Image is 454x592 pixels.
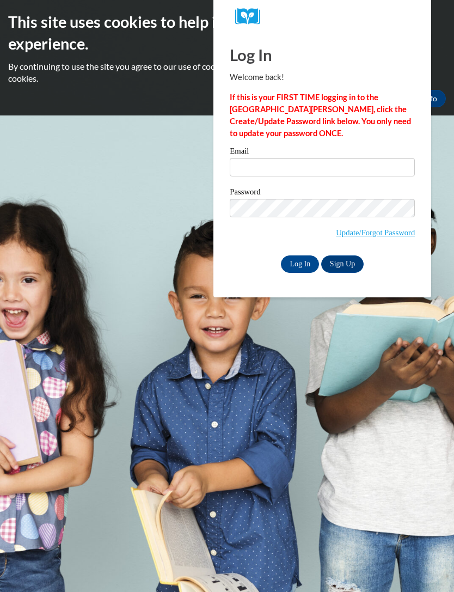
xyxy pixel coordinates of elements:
img: Logo brand [235,8,268,25]
input: Log In [281,255,319,273]
p: Welcome back! [230,71,415,83]
a: COX Campus [235,8,409,25]
strong: If this is your FIRST TIME logging in to the [GEOGRAPHIC_DATA][PERSON_NAME], click the Create/Upd... [230,93,411,138]
a: Update/Forgot Password [336,228,415,237]
h2: This site uses cookies to help improve your learning experience. [8,11,446,55]
iframe: Button to launch messaging window [410,548,445,583]
a: Sign Up [321,255,364,273]
label: Email [230,147,415,158]
h1: Log In [230,44,415,66]
label: Password [230,188,415,199]
p: By continuing to use the site you agree to our use of cookies. Use the ‘More info’ button to read... [8,60,446,84]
